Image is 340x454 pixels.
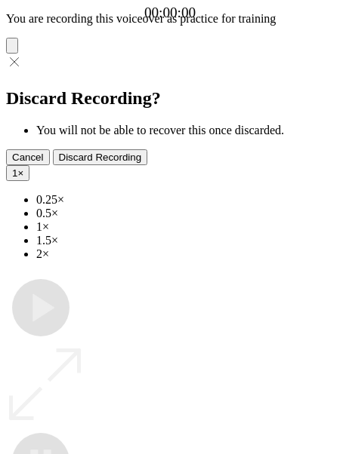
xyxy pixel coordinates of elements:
li: 1.5× [36,234,334,247]
li: You will not be able to recover this once discarded. [36,124,334,137]
li: 2× [36,247,334,261]
p: You are recording this voiceover as practice for training [6,12,334,26]
h2: Discard Recording? [6,88,334,109]
span: 1 [12,167,17,179]
button: Cancel [6,149,50,165]
li: 0.5× [36,207,334,220]
li: 0.25× [36,193,334,207]
li: 1× [36,220,334,234]
button: 1× [6,165,29,181]
a: 00:00:00 [144,5,196,21]
button: Discard Recording [53,149,148,165]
